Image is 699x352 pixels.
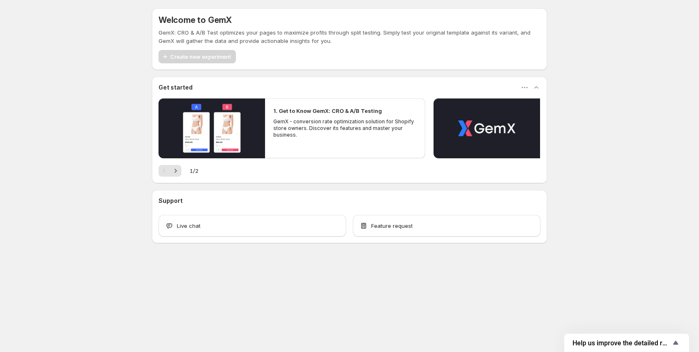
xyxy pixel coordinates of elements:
[273,118,416,138] p: GemX - conversion rate optimization solution for Shopify store owners. Discover its features and ...
[159,28,540,45] p: GemX: CRO & A/B Test optimizes your pages to maximize profits through split testing. Simply test ...
[177,222,201,230] span: Live chat
[159,98,265,158] button: Play video
[159,165,181,177] nav: Pagination
[190,167,198,175] span: 1 / 2
[434,98,540,158] button: Play video
[159,83,193,92] h3: Get started
[170,165,181,177] button: Next
[371,222,413,230] span: Feature request
[573,339,671,347] span: Help us improve the detailed report for A/B campaigns
[273,107,382,115] h2: 1. Get to Know GemX: CRO & A/B Testing
[573,338,681,348] button: Show survey - Help us improve the detailed report for A/B campaigns
[159,197,183,205] h3: Support
[159,15,232,25] h5: Welcome to GemX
